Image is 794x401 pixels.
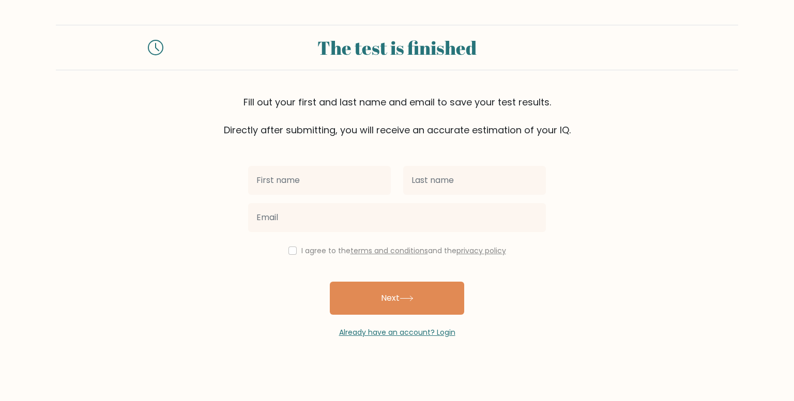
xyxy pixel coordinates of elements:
label: I agree to the and the [301,245,506,256]
div: Fill out your first and last name and email to save your test results. Directly after submitting,... [56,95,738,137]
a: Already have an account? Login [339,327,455,337]
button: Next [330,282,464,315]
input: Last name [403,166,546,195]
div: The test is finished [176,34,618,61]
input: First name [248,166,391,195]
a: privacy policy [456,245,506,256]
a: terms and conditions [350,245,428,256]
input: Email [248,203,546,232]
